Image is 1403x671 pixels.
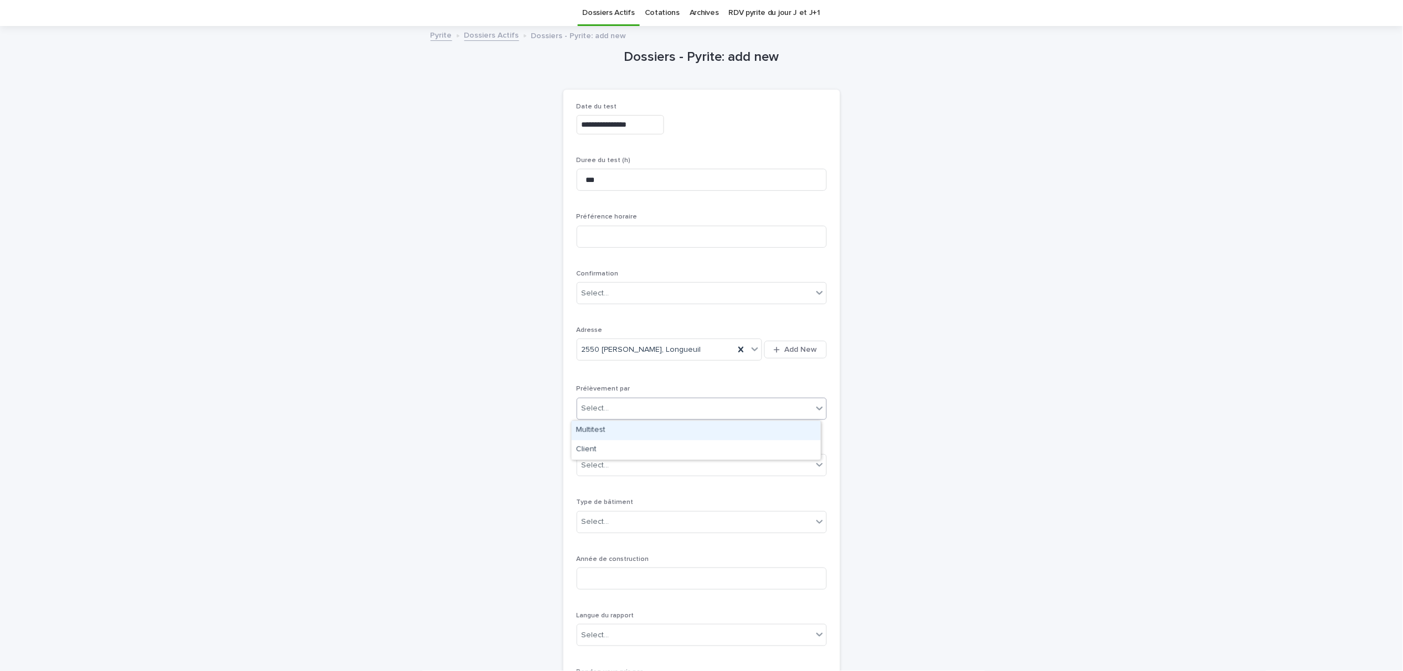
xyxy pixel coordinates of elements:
p: Dossiers - Pyrite: add new [531,29,627,41]
span: Préférence horaire [577,214,638,220]
a: Dossiers Actifs [464,28,519,41]
span: Type de bâtiment [577,499,634,506]
div: Select... [582,288,609,299]
span: 2550 [PERSON_NAME], Longueuil [582,344,701,356]
span: Confirmation [577,271,619,277]
span: Duree du test (h) [577,157,631,164]
span: Prélèvement par [577,386,630,392]
span: Année de construction [577,556,649,563]
span: Date du test [577,103,617,110]
div: Multitest [572,421,821,440]
div: Select... [582,403,609,414]
a: Pyrite [431,28,452,41]
span: Add New [785,346,817,353]
div: Client [572,440,821,460]
span: Langue du rapport [577,612,634,619]
div: Select... [582,516,609,528]
div: Select... [582,630,609,641]
h1: Dossiers - Pyrite: add new [563,49,840,65]
span: Adresse [577,327,603,334]
div: Select... [582,460,609,471]
button: Add New [764,341,826,358]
